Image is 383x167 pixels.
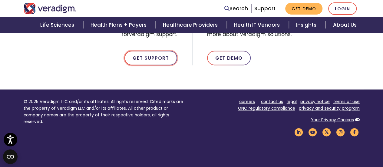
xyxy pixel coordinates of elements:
a: Get Demo [285,3,322,15]
button: Open CMP widget [3,149,18,164]
a: Login [328,2,357,15]
a: Insights [289,17,325,33]
a: terms of use [333,99,360,105]
a: Health Plans + Payers [83,17,156,33]
a: careers [239,99,255,105]
a: Support [254,5,276,12]
a: Healthcare Providers [156,17,226,33]
p: © 2025 Veradigm LLC and/or its affiliates. All rights reserved. Cited marks are the property of V... [24,99,187,125]
span: Veradigm support. [129,31,177,38]
a: ONC regulatory compliance [238,105,295,111]
a: Get Support [124,51,177,65]
a: legal [287,99,297,105]
a: Get Demo [207,51,251,65]
a: Your Privacy Choices [311,117,354,123]
a: Life Sciences [33,17,83,33]
a: privacy notice [300,99,330,105]
a: Search [224,5,248,13]
a: contact us [261,99,283,105]
iframe: Drift Chat Widget [267,123,376,160]
a: Health IT Vendors [227,17,289,33]
a: privacy and security program [299,105,360,111]
img: Veradigm logo [24,3,77,14]
a: About Us [325,17,364,33]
